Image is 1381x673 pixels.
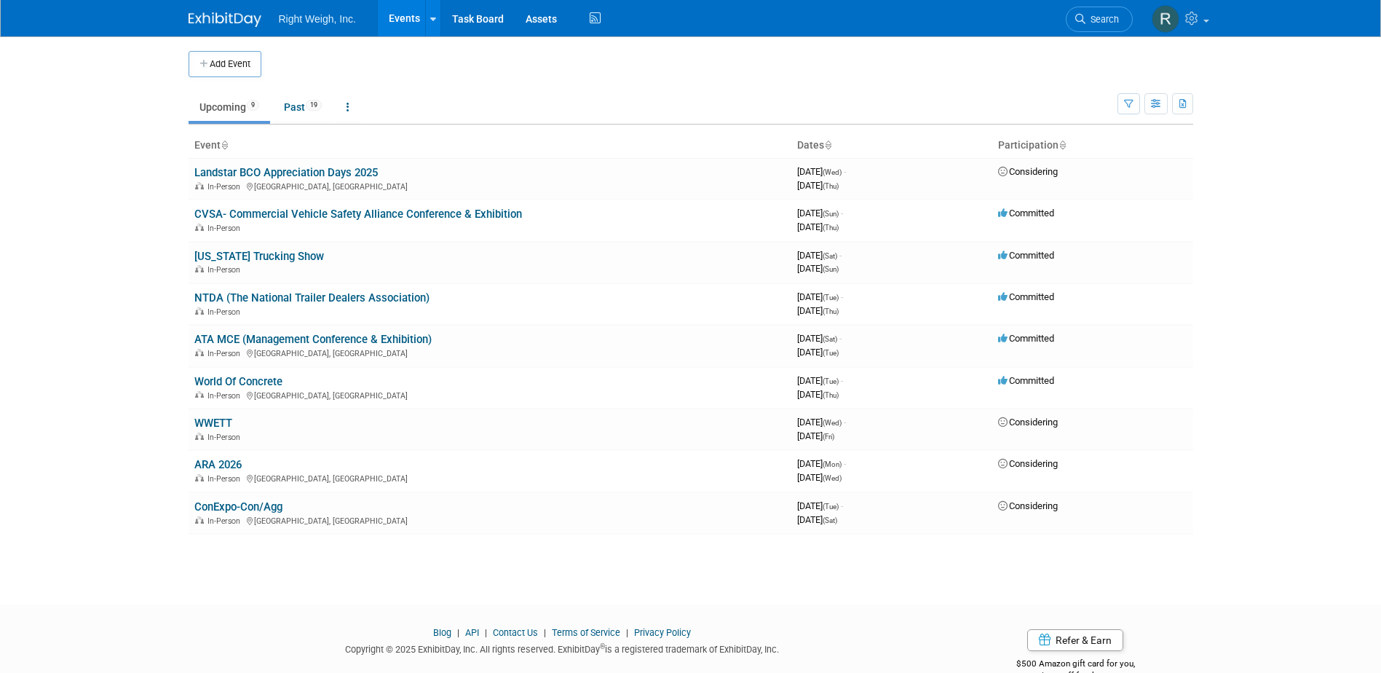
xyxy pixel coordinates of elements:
[195,516,204,524] img: In-Person Event
[844,458,846,469] span: -
[189,639,937,656] div: Copyright © 2025 ExhibitDay, Inc. All rights reserved. ExhibitDay is a registered trademark of Ex...
[998,166,1058,177] span: Considering
[195,224,204,231] img: In-Person Event
[194,472,786,484] div: [GEOGRAPHIC_DATA], [GEOGRAPHIC_DATA]
[998,458,1058,469] span: Considering
[797,263,839,274] span: [DATE]
[194,291,430,304] a: NTDA (The National Trailer Dealers Association)
[844,417,846,428] span: -
[454,627,463,638] span: |
[1152,5,1179,33] img: Rita Galzerano
[194,500,282,513] a: ConExpo-Con/Agg
[823,252,837,260] span: (Sat)
[823,349,839,357] span: (Tue)
[839,250,842,261] span: -
[797,430,834,441] span: [DATE]
[189,133,791,158] th: Event
[189,12,261,27] img: ExhibitDay
[823,224,839,232] span: (Thu)
[194,250,324,263] a: [US_STATE] Trucking Show
[841,291,843,302] span: -
[207,307,245,317] span: In-Person
[194,347,786,358] div: [GEOGRAPHIC_DATA], [GEOGRAPHIC_DATA]
[797,333,842,344] span: [DATE]
[195,433,204,440] img: In-Person Event
[207,391,245,401] span: In-Person
[797,305,839,316] span: [DATE]
[194,375,282,388] a: World Of Concrete
[797,347,839,358] span: [DATE]
[823,391,839,399] span: (Thu)
[221,139,228,151] a: Sort by Event Name
[841,375,843,386] span: -
[992,133,1193,158] th: Participation
[998,333,1054,344] span: Committed
[823,168,842,176] span: (Wed)
[841,208,843,219] span: -
[823,294,839,302] span: (Tue)
[195,474,204,481] img: In-Person Event
[1027,629,1123,651] a: Refer & Earn
[540,627,550,638] span: |
[797,180,839,191] span: [DATE]
[823,516,837,524] span: (Sat)
[194,333,432,346] a: ATA MCE (Management Conference & Exhibition)
[823,335,837,343] span: (Sat)
[797,514,837,525] span: [DATE]
[189,51,261,77] button: Add Event
[247,100,259,111] span: 9
[797,208,843,219] span: [DATE]
[797,221,839,232] span: [DATE]
[433,627,451,638] a: Blog
[189,93,270,121] a: Upcoming9
[207,224,245,233] span: In-Person
[306,100,322,111] span: 19
[823,377,839,385] span: (Tue)
[797,291,843,302] span: [DATE]
[622,627,632,638] span: |
[797,166,846,177] span: [DATE]
[998,250,1054,261] span: Committed
[823,474,842,482] span: (Wed)
[841,500,843,511] span: -
[194,514,786,526] div: [GEOGRAPHIC_DATA], [GEOGRAPHIC_DATA]
[195,182,204,189] img: In-Person Event
[207,433,245,442] span: In-Person
[195,349,204,356] img: In-Person Event
[797,458,846,469] span: [DATE]
[797,250,842,261] span: [DATE]
[195,265,204,272] img: In-Person Event
[824,139,831,151] a: Sort by Start Date
[797,417,846,428] span: [DATE]
[552,627,620,638] a: Terms of Service
[797,472,842,483] span: [DATE]
[823,460,842,468] span: (Mon)
[207,516,245,526] span: In-Person
[797,375,843,386] span: [DATE]
[194,417,232,430] a: WWETT
[823,182,839,190] span: (Thu)
[998,208,1054,219] span: Committed
[194,389,786,401] div: [GEOGRAPHIC_DATA], [GEOGRAPHIC_DATA]
[797,389,839,400] span: [DATE]
[207,182,245,192] span: In-Person
[195,391,204,398] img: In-Person Event
[998,500,1058,511] span: Considering
[823,307,839,315] span: (Thu)
[634,627,691,638] a: Privacy Policy
[823,265,839,273] span: (Sun)
[998,375,1054,386] span: Committed
[998,417,1058,428] span: Considering
[844,166,846,177] span: -
[273,93,333,121] a: Past19
[207,474,245,484] span: In-Person
[1066,7,1133,32] a: Search
[194,166,378,179] a: Landstar BCO Appreciation Days 2025
[493,627,538,638] a: Contact Us
[600,642,605,650] sup: ®
[194,208,522,221] a: CVSA- Commercial Vehicle Safety Alliance Conference & Exhibition
[998,291,1054,302] span: Committed
[465,627,479,638] a: API
[839,333,842,344] span: -
[279,13,356,25] span: Right Weigh, Inc.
